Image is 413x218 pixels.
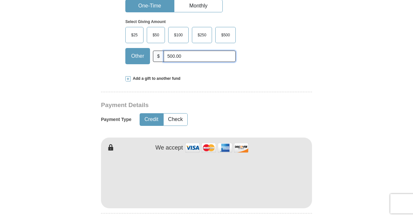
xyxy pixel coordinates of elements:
[164,51,236,62] input: Other Amount
[194,30,210,40] span: $250
[149,30,162,40] span: $50
[153,51,164,62] span: $
[140,114,163,126] button: Credit
[101,117,131,122] h5: Payment Type
[164,114,187,126] button: Check
[171,30,186,40] span: $100
[125,19,166,24] strong: Select Giving Amount
[184,141,249,155] img: credit cards accepted
[131,76,181,81] span: Add a gift to another fund
[156,144,183,151] h4: We accept
[101,102,267,109] h3: Payment Details
[128,30,141,40] span: $25
[128,51,147,61] span: Other
[218,30,233,40] span: $500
